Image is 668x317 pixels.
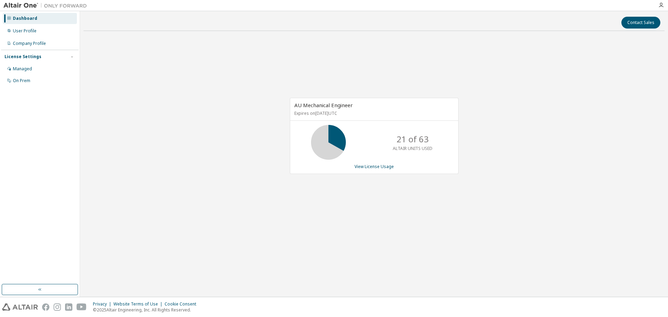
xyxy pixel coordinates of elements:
img: youtube.svg [77,303,87,311]
div: License Settings [5,54,41,60]
p: © 2025 Altair Engineering, Inc. All Rights Reserved. [93,307,200,313]
img: Altair One [3,2,90,9]
div: User Profile [13,28,37,34]
a: View License Usage [355,164,394,169]
p: Expires on [DATE] UTC [294,110,452,116]
img: instagram.svg [54,303,61,311]
div: Managed [13,66,32,72]
div: On Prem [13,78,30,84]
img: facebook.svg [42,303,49,311]
div: Privacy [93,301,113,307]
button: Contact Sales [621,17,660,29]
div: Website Terms of Use [113,301,165,307]
div: Dashboard [13,16,37,21]
img: linkedin.svg [65,303,72,311]
div: Company Profile [13,41,46,46]
div: Cookie Consent [165,301,200,307]
p: ALTAIR UNITS USED [393,145,432,151]
p: 21 of 63 [397,133,429,145]
span: AU Mechanical Engineer [294,102,353,109]
img: altair_logo.svg [2,303,38,311]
